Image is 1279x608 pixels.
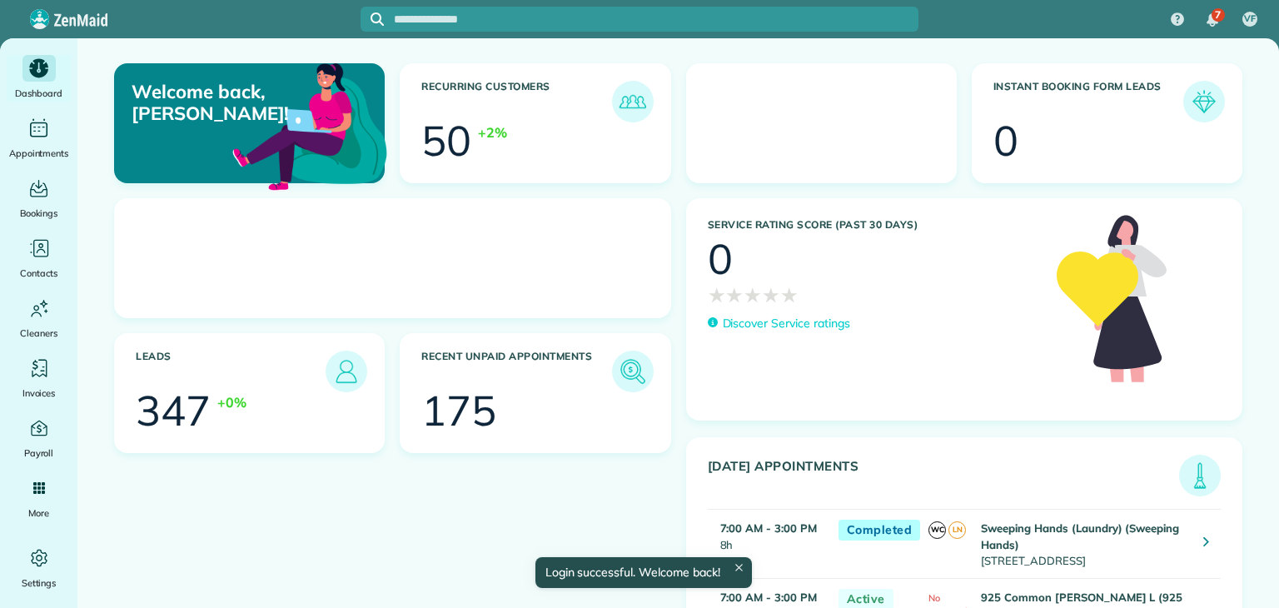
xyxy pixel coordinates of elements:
span: ★ [744,280,762,310]
div: 0 [708,238,733,280]
h3: Recent unpaid appointments [421,351,611,392]
span: More [28,505,49,521]
span: 7 [1215,8,1221,22]
div: Login successful. Welcome back! [535,557,751,588]
span: WC [928,521,946,539]
h3: Recurring Customers [421,81,611,122]
div: 50 [421,120,471,162]
a: Bookings [7,175,71,222]
button: Focus search [361,12,384,26]
div: +0% [217,392,246,412]
div: 347 [136,390,211,431]
img: dashboard_welcome-42a62b7d889689a78055ac9021e634bf52bae3f8056760290aed330b23ab8690.png [229,44,391,206]
span: Cleaners [20,325,57,341]
span: VF [1244,12,1256,26]
div: 7 unread notifications [1195,2,1230,38]
span: LN [948,521,966,539]
div: 0 [993,120,1018,162]
div: 175 [421,390,496,431]
span: ★ [780,280,799,310]
a: Contacts [7,235,71,282]
span: Contacts [20,265,57,282]
img: icon_unpaid_appointments-47b8ce3997adf2238b356f14209ab4cced10bd1f174958f3ca8f1d0dd7fffeee.png [616,355,649,388]
a: Discover Service ratings [708,315,850,332]
svg: Focus search [371,12,384,26]
span: Completed [839,520,921,541]
a: Dashboard [7,55,71,102]
h3: Leads [136,351,326,392]
h3: Service Rating score (past 30 days) [708,219,1040,231]
span: Bookings [20,205,58,222]
h3: Instant Booking Form Leads [993,81,1183,122]
span: Dashboard [15,85,62,102]
td: 8h [708,510,830,579]
img: icon_form_leads-04211a6a04a5b2264e4ee56bc0799ec3eb69b7e499cbb523a139df1d13a81ae0.png [1187,85,1221,118]
p: Discover Service ratings [723,315,850,332]
span: Settings [22,575,57,591]
span: ★ [762,280,780,310]
strong: 7:00 AM - 3:00 PM [720,591,817,604]
span: Payroll [24,445,54,461]
img: icon_leads-1bed01f49abd5b7fead27621c3d59655bb73ed531f8eeb49469d10e621d6b896.png [330,355,363,388]
h3: [DATE] Appointments [708,459,1180,496]
a: Invoices [7,355,71,401]
div: +2% [478,122,507,142]
td: [STREET_ADDRESS] [977,510,1191,579]
span: Appointments [9,145,69,162]
a: Cleaners [7,295,71,341]
span: ★ [708,280,726,310]
span: ★ [725,280,744,310]
p: Welcome back, [PERSON_NAME]! [132,81,296,125]
a: Appointments [7,115,71,162]
strong: Sweeping Hands (Laundry) (Sweeping Hands) [981,521,1179,551]
strong: 7:00 AM - 3:00 PM [720,521,817,535]
span: Invoices [22,385,56,401]
a: Settings [7,545,71,591]
img: icon_recurring_customers-cf858462ba22bcd05b5a5880d41d6543d210077de5bb9ebc9590e49fd87d84ed.png [616,85,649,118]
img: icon_todays_appointments-901f7ab196bb0bea1936b74009e4eb5ffbc2d2711fa7634e0d609ed5ef32b18b.png [1183,459,1217,492]
a: Payroll [7,415,71,461]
